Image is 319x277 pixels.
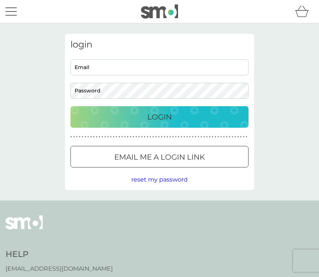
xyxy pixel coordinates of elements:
a: [EMAIL_ADDRESS][DOMAIN_NAME] [6,264,113,274]
p: ● [243,135,244,139]
p: ● [70,135,72,139]
p: ● [220,135,222,139]
p: ● [246,135,247,139]
div: basket [295,4,313,19]
p: ● [167,135,168,139]
p: ● [209,135,211,139]
p: ● [189,135,191,139]
p: Login [147,111,172,123]
p: ● [218,135,219,139]
p: ● [127,135,129,139]
p: ● [116,135,117,139]
p: ● [147,135,148,139]
p: ● [172,135,174,139]
p: Email me a login link [114,151,205,163]
p: ● [130,135,131,139]
p: ● [124,135,126,139]
p: ● [119,135,120,139]
p: ● [203,135,205,139]
p: ● [82,135,83,139]
p: ● [141,135,143,139]
p: ● [135,135,137,139]
p: ● [237,135,239,139]
p: ● [158,135,159,139]
p: ● [144,135,145,139]
button: menu [6,4,17,19]
p: ● [240,135,242,139]
p: ● [73,135,75,139]
p: ● [76,135,78,139]
p: ● [113,135,114,139]
span: reset my password [131,176,188,183]
p: ● [79,135,80,139]
p: ● [138,135,140,139]
p: ● [152,135,154,139]
p: ● [212,135,213,139]
p: ● [175,135,177,139]
h3: login [70,39,249,50]
img: smol [6,215,43,241]
p: ● [85,135,86,139]
p: ● [170,135,171,139]
p: ● [206,135,208,139]
p: ● [99,135,100,139]
p: ● [229,135,230,139]
button: Login [70,106,249,128]
button: Email me a login link [70,146,249,167]
p: ● [133,135,134,139]
p: ● [96,135,98,139]
img: smol [141,4,178,19]
p: ● [226,135,227,139]
p: ● [223,135,225,139]
p: ● [164,135,165,139]
p: ● [102,135,103,139]
p: ● [195,135,197,139]
p: ● [155,135,157,139]
p: ● [121,135,123,139]
p: ● [234,135,236,139]
p: ● [90,135,92,139]
p: ● [215,135,216,139]
p: ● [107,135,109,139]
p: ● [201,135,202,139]
p: ● [184,135,185,139]
p: ● [88,135,89,139]
p: ● [178,135,180,139]
p: ● [232,135,233,139]
p: ● [181,135,182,139]
p: ● [150,135,151,139]
p: ● [105,135,106,139]
p: ● [187,135,188,139]
button: reset my password [131,175,188,185]
p: ● [161,135,162,139]
p: ● [192,135,194,139]
p: ● [110,135,112,139]
p: ● [198,135,199,139]
p: ● [93,135,95,139]
h4: Help [6,249,113,260]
